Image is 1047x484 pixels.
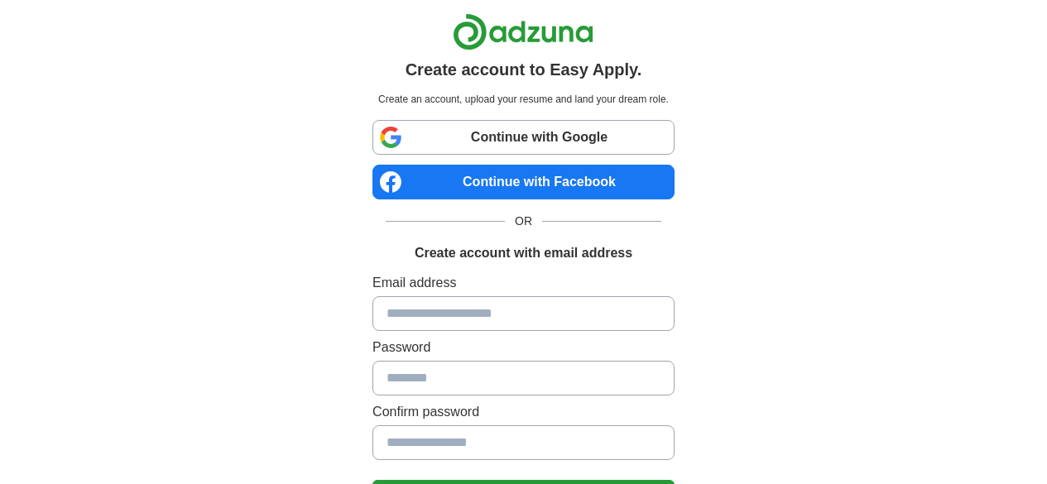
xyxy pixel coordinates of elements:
[372,338,675,357] label: Password
[372,273,675,293] label: Email address
[406,57,642,82] h1: Create account to Easy Apply.
[372,120,675,155] a: Continue with Google
[372,402,675,422] label: Confirm password
[372,165,675,199] a: Continue with Facebook
[415,243,632,263] h1: Create account with email address
[376,92,671,107] p: Create an account, upload your resume and land your dream role.
[453,13,593,50] img: Adzuna logo
[505,213,542,230] span: OR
